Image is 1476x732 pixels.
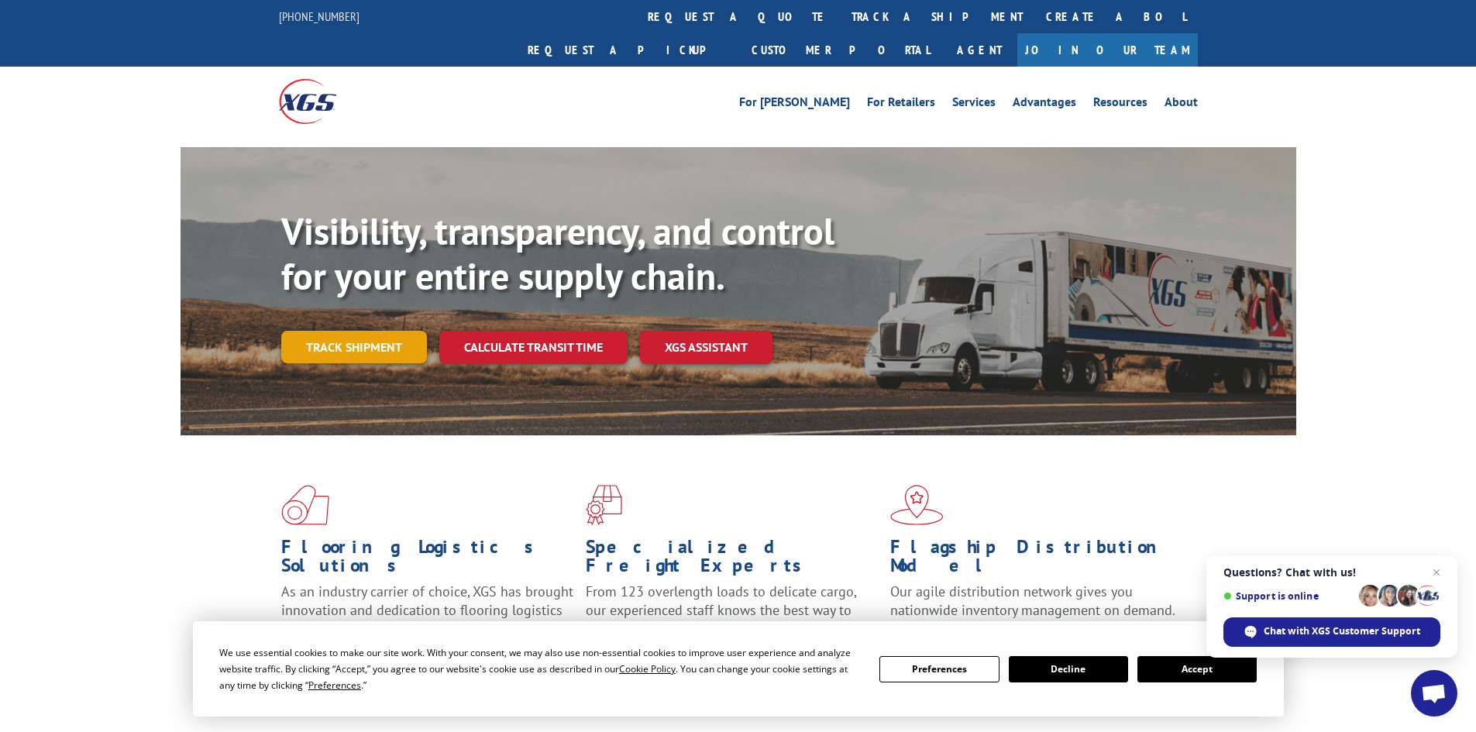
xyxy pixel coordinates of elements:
a: Resources [1093,96,1147,113]
div: We use essential cookies to make our site work. With your consent, we may also use non-essential ... [219,644,861,693]
a: Calculate transit time [439,331,628,364]
button: Preferences [879,656,999,682]
a: Join Our Team [1017,33,1198,67]
span: Preferences [308,679,361,692]
span: Cookie Policy [619,662,676,675]
img: xgs-icon-flagship-distribution-model-red [890,485,944,525]
button: Decline [1009,656,1128,682]
a: Agent [941,33,1017,67]
a: For Retailers [867,96,935,113]
a: Advantages [1013,96,1076,113]
span: Chat with XGS Customer Support [1264,624,1420,638]
span: Questions? Chat with us! [1223,566,1440,579]
a: Request a pickup [516,33,740,67]
p: From 123 overlength loads to delicate cargo, our experienced staff knows the best way to move you... [586,583,879,651]
div: Cookie Consent Prompt [193,621,1284,717]
b: Visibility, transparency, and control for your entire supply chain. [281,207,834,300]
a: [PHONE_NUMBER] [279,9,360,24]
img: xgs-icon-total-supply-chain-intelligence-red [281,485,329,525]
span: Chat with XGS Customer Support [1223,617,1440,647]
span: Support is online [1223,590,1354,602]
a: For [PERSON_NAME] [739,96,850,113]
span: Our agile distribution network gives you nationwide inventory management on demand. [890,583,1175,619]
a: Services [952,96,996,113]
a: About [1165,96,1198,113]
h1: Flooring Logistics Solutions [281,538,574,583]
a: XGS ASSISTANT [640,331,772,364]
a: Open chat [1411,670,1457,717]
img: xgs-icon-focused-on-flooring-red [586,485,622,525]
h1: Specialized Freight Experts [586,538,879,583]
h1: Flagship Distribution Model [890,538,1183,583]
a: Track shipment [281,331,427,363]
button: Accept [1137,656,1257,682]
a: Customer Portal [740,33,941,67]
span: As an industry carrier of choice, XGS has brought innovation and dedication to flooring logistics... [281,583,573,637]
